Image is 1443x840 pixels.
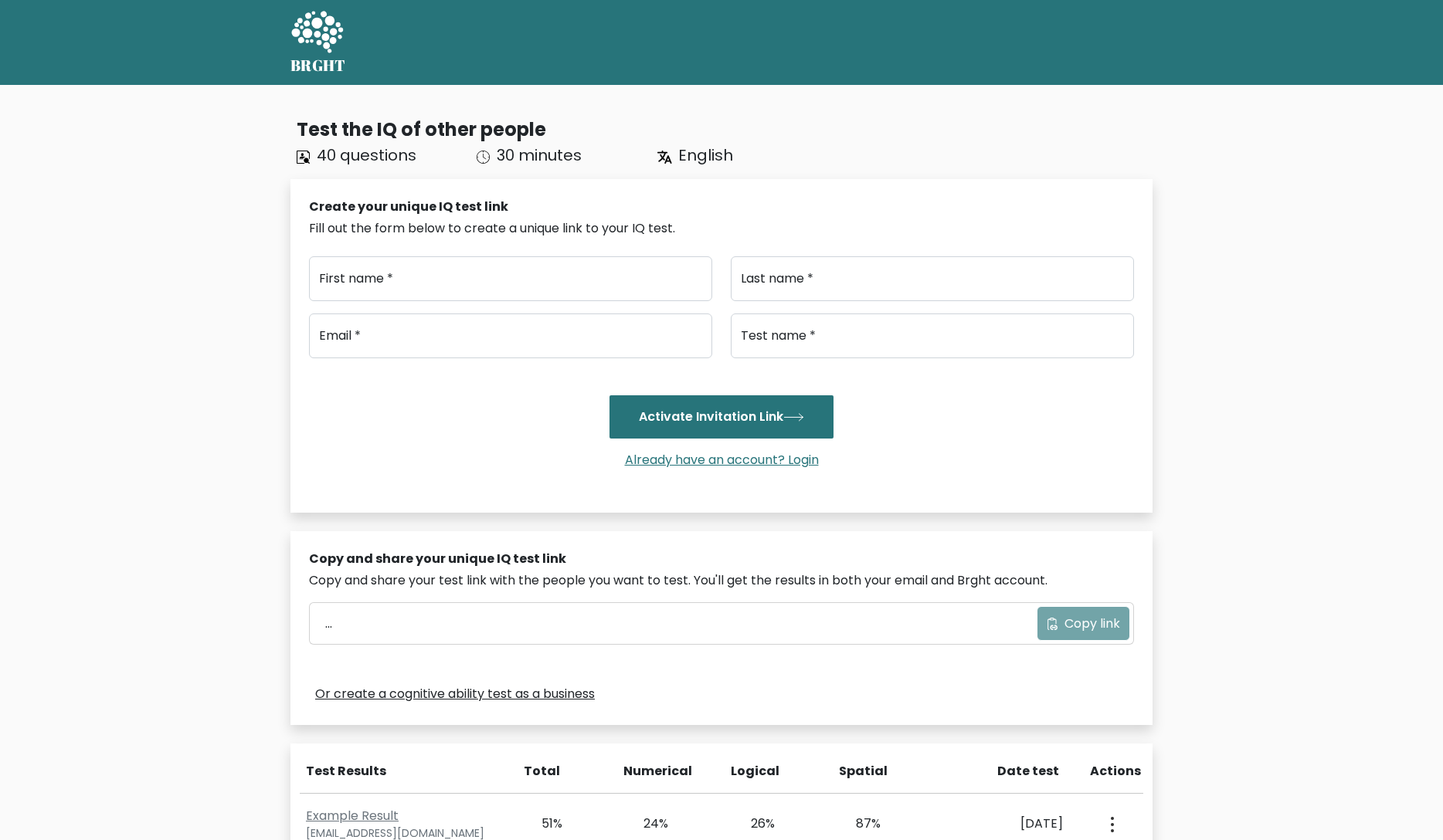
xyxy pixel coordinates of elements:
[306,762,497,781] div: Test Results
[943,815,1063,833] div: [DATE]
[515,762,560,781] div: Total
[290,56,346,75] h5: BRGHT
[309,571,1134,590] div: Copy and share your test link with the people you want to test. You'll get the results in both yo...
[309,550,1134,568] div: Copy and share your unique IQ test link
[623,762,668,781] div: Numerical
[315,685,595,703] a: Or create a cognitive ability test as a business
[619,451,825,469] a: Already have an account? Login
[731,256,1134,301] input: Last name
[497,144,582,166] span: 30 minutes
[731,313,1134,358] input: Test name
[731,762,776,781] div: Logical
[678,144,733,166] span: English
[306,807,399,825] a: Example Result
[946,762,1071,781] div: Date test
[837,815,881,833] div: 87%
[309,313,712,358] input: Email
[317,144,416,166] span: 40 questions
[290,6,346,79] a: BRGHT
[518,815,562,833] div: 51%
[625,815,669,833] div: 24%
[309,198,1134,216] div: Create your unique IQ test link
[297,116,1153,144] div: Test the IQ of other people
[1090,762,1143,781] div: Actions
[839,762,884,781] div: Spatial
[731,815,775,833] div: 26%
[309,256,712,301] input: First name
[609,395,834,439] button: Activate Invitation Link
[309,219,1134,238] div: Fill out the form below to create a unique link to your IQ test.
